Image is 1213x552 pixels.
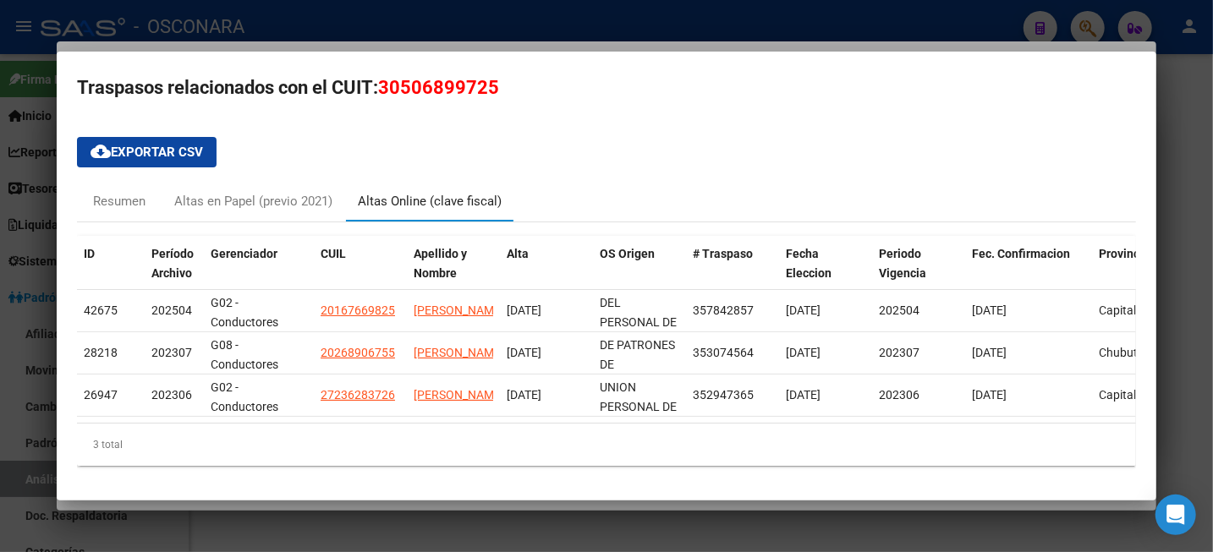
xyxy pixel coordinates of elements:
[600,247,655,260] span: OS Origen
[693,346,754,359] span: 353074564
[84,303,118,317] span: 42675
[151,247,194,280] span: Período Archivo
[872,236,965,292] datatable-header-cell: Periodo Vigencia
[507,385,586,405] div: [DATE]
[204,236,314,292] datatable-header-cell: Gerenciador
[786,388,821,402] span: [DATE]
[600,296,677,406] span: DEL PERSONAL DE TELEVISION - DEL PERSONAL DE TELEVISION
[1155,495,1196,535] div: Open Intercom Messenger
[779,236,872,292] datatable-header-cell: Fecha Eleccion
[77,236,145,292] datatable-header-cell: ID
[151,388,192,402] span: 202306
[1099,303,1177,317] span: Capital Federal
[686,236,779,292] datatable-header-cell: # Traspaso
[786,303,821,317] span: [DATE]
[84,247,95,260] span: ID
[1099,247,1150,260] span: Provincia
[972,346,1007,359] span: [DATE]
[211,296,294,348] span: G02 - Conductores Navales Central
[77,72,1136,104] h2: Traspasos relacionados con el CUIT:
[378,77,499,98] span: 30506899725
[1099,346,1138,359] span: Chubut
[211,380,294,433] span: G02 - Conductores Navales Central
[879,247,926,280] span: Periodo Vigencia
[211,247,277,260] span: Gerenciador
[786,346,821,359] span: [DATE]
[151,303,192,317] span: 202504
[507,301,586,320] div: [DATE]
[879,346,919,359] span: 202307
[879,303,919,317] span: 202504
[414,303,504,317] span: [PERSON_NAME]
[84,388,118,402] span: 26947
[693,388,754,402] span: 352947365
[1092,236,1185,292] datatable-header-cell: Provincia
[77,424,1136,466] div: 3 total
[77,137,217,167] button: Exportar CSV
[972,388,1007,402] span: [DATE]
[507,343,586,363] div: [DATE]
[91,141,111,161] mat-icon: cloud_download
[507,247,529,260] span: Alta
[600,338,690,486] span: DE PATRONES DE [PERSON_NAME] Y PUERTOS - DE PATRONES DE [PERSON_NAME] Y PUERTOS
[972,303,1007,317] span: [DATE]
[321,247,346,260] span: CUIL
[693,303,754,317] span: 357842857
[693,247,753,260] span: # Traspaso
[1099,388,1177,402] span: Capital Federal
[174,192,332,211] div: Altas en Papel (previo 2021)
[93,192,145,211] div: Resumen
[414,247,467,280] span: Apellido y Nombre
[321,346,395,359] span: 20268906755
[151,346,192,359] span: 202307
[407,236,500,292] datatable-header-cell: Apellido y Nombre
[145,236,204,292] datatable-header-cell: Período Archivo
[84,346,118,359] span: 28218
[414,346,504,359] span: [PERSON_NAME]
[414,388,504,402] span: [PERSON_NAME]
[879,388,919,402] span: 202306
[321,388,395,402] span: 27236283726
[786,247,832,280] span: Fecha Eleccion
[965,236,1092,292] datatable-header-cell: Fec. Confirmacion
[972,247,1070,260] span: Fec. Confirmacion
[358,192,502,211] div: Altas Online (clave fiscal)
[211,338,301,391] span: G08 - Conductores [PERSON_NAME]
[91,145,203,160] span: Exportar CSV
[314,236,407,292] datatable-header-cell: CUIL
[500,236,593,292] datatable-header-cell: Alta
[593,236,686,292] datatable-header-cell: OS Origen
[321,303,395,317] span: 20167669825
